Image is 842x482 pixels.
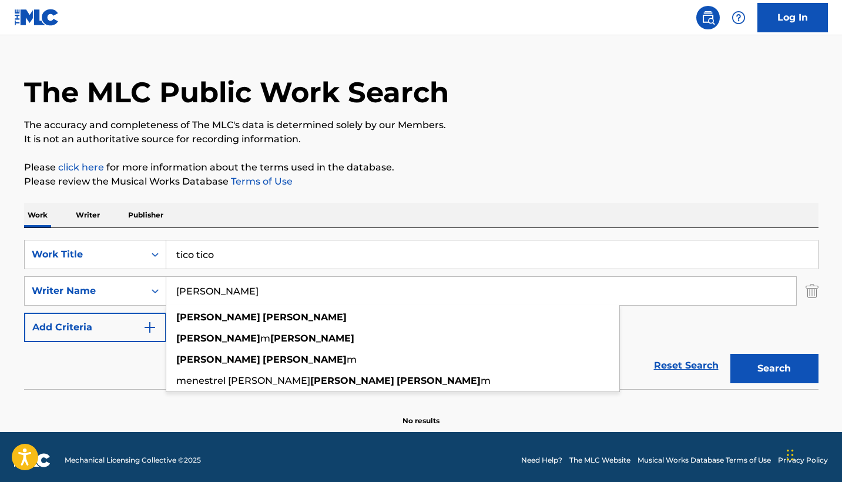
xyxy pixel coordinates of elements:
a: Reset Search [648,353,724,379]
a: Terms of Use [229,176,293,187]
a: Need Help? [521,455,562,466]
p: Work [24,203,51,227]
div: Help [727,6,750,29]
img: 9d2ae6d4665cec9f34b9.svg [143,320,157,334]
a: click here [58,162,104,173]
strong: [PERSON_NAME] [263,354,347,365]
div: Drag [787,437,794,473]
p: Writer [72,203,103,227]
strong: [PERSON_NAME] [263,312,347,323]
img: MLC Logo [14,9,59,26]
p: Please for more information about the terms used in the database. [24,160,818,175]
a: Privacy Policy [778,455,828,466]
strong: [PERSON_NAME] [270,333,354,344]
p: Please review the Musical Works Database [24,175,818,189]
p: The accuracy and completeness of The MLC's data is determined solely by our Members. [24,118,818,132]
h1: The MLC Public Work Search [24,75,449,110]
a: The MLC Website [569,455,630,466]
img: Delete Criterion [806,276,818,306]
strong: [PERSON_NAME] [176,354,260,365]
a: Log In [757,3,828,32]
strong: [PERSON_NAME] [176,312,260,323]
span: menestrel [PERSON_NAME] [176,375,310,386]
a: Musical Works Database Terms of Use [638,455,771,466]
button: Search [730,354,818,383]
form: Search Form [24,240,818,389]
span: m [481,375,491,386]
img: search [701,11,715,25]
span: m [347,354,357,365]
span: m [260,333,270,344]
button: Add Criteria [24,313,166,342]
strong: [PERSON_NAME] [397,375,481,386]
div: Writer Name [32,284,137,298]
strong: [PERSON_NAME] [176,333,260,344]
iframe: Chat Widget [783,426,842,482]
p: Publisher [125,203,167,227]
strong: [PERSON_NAME] [310,375,394,386]
p: No results [402,401,440,426]
a: Public Search [696,6,720,29]
div: Work Title [32,247,137,262]
img: help [732,11,746,25]
p: It is not an authoritative source for recording information. [24,132,818,146]
span: Mechanical Licensing Collective © 2025 [65,455,201,466]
